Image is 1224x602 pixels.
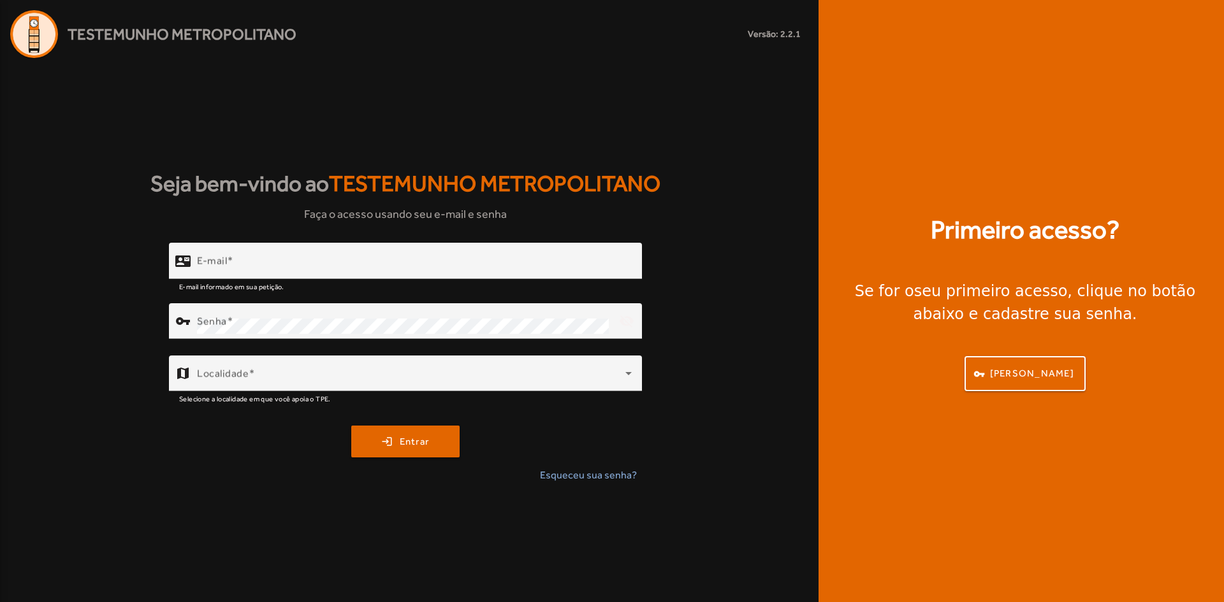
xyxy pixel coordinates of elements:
button: Entrar [351,426,460,457]
img: Logo Agenda [10,10,58,58]
div: Se for o , clique no botão abaixo e cadastre sua senha. [834,280,1216,326]
mat-hint: E-mail informado em sua petição. [179,279,284,293]
span: [PERSON_NAME] [990,366,1074,381]
span: Testemunho Metropolitano [68,23,296,46]
span: Testemunho Metropolitano [329,171,660,196]
span: Faça o acesso usando seu e-mail e senha [304,205,507,222]
mat-label: Senha [197,315,227,327]
mat-hint: Selecione a localidade em que você apoia o TPE. [179,391,331,405]
button: [PERSON_NAME] [965,356,1086,391]
mat-label: E-mail [197,255,227,267]
strong: Seja bem-vindo ao [150,167,660,201]
strong: Primeiro acesso? [931,211,1119,249]
mat-icon: contact_mail [175,254,191,269]
span: Esqueceu sua senha? [540,468,637,483]
strong: seu primeiro acesso [914,282,1068,300]
mat-icon: map [175,366,191,381]
mat-icon: vpn_key [175,313,191,329]
span: Entrar [400,434,430,449]
mat-icon: visibility_off [611,306,642,336]
small: Versão: 2.2.1 [748,27,801,41]
mat-label: Localidade [197,368,249,380]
